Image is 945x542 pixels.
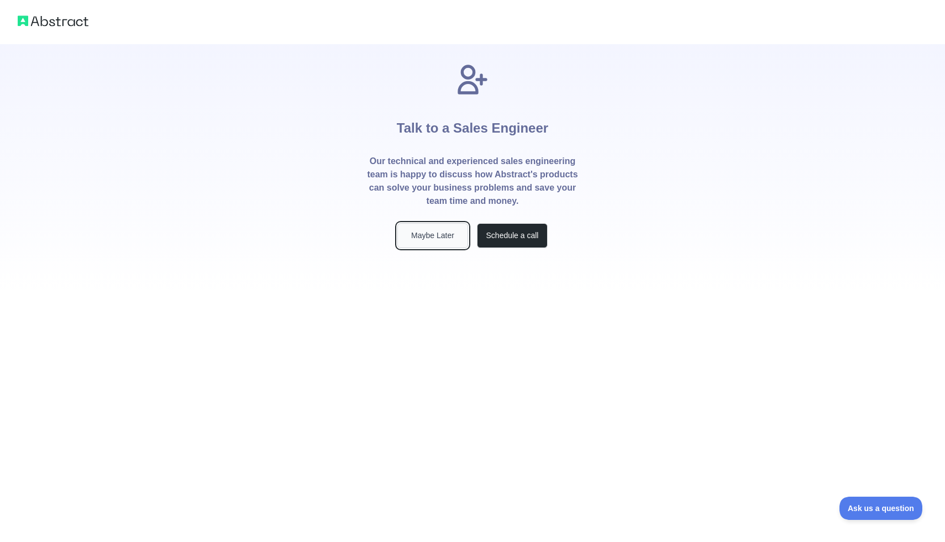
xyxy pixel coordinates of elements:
[18,13,88,29] img: Abstract logo
[839,497,923,520] iframe: Toggle Customer Support
[397,97,548,155] h1: Talk to a Sales Engineer
[397,223,468,248] button: Maybe Later
[366,155,579,208] p: Our technical and experienced sales engineering team is happy to discuss how Abstract's products ...
[477,223,548,248] button: Schedule a call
